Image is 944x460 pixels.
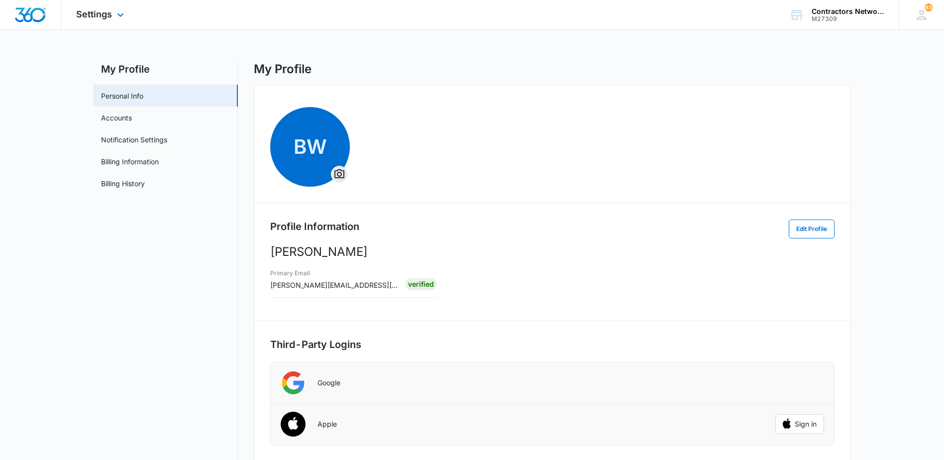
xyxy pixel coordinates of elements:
span: Settings [76,9,112,19]
p: Google [317,378,340,387]
iframe: Sign in with Google Button [770,372,829,394]
span: 83 [925,3,933,11]
h2: My Profile [93,62,238,77]
h2: Third-Party Logins [270,337,835,352]
img: Google [281,370,306,395]
p: [PERSON_NAME] [270,243,835,261]
h1: My Profile [254,62,312,77]
a: Notification Settings [101,134,167,145]
span: BW [270,107,350,187]
p: Apple [317,420,337,429]
div: account id [812,15,884,22]
div: Verified [405,278,437,290]
a: Personal Info [101,91,143,101]
div: notifications count [925,3,933,11]
img: Apple [275,406,312,444]
button: Edit Profile [789,220,835,238]
a: Billing Information [101,156,159,167]
h2: Profile Information [270,219,359,234]
span: [PERSON_NAME][EMAIL_ADDRESS][DOMAIN_NAME] [270,281,447,289]
button: Sign in [775,414,824,434]
a: Billing History [101,178,145,189]
a: Accounts [101,113,132,123]
span: BWOverflow Menu [270,107,350,187]
button: Overflow Menu [331,166,347,182]
h3: Primary Email [270,269,398,278]
div: account name [812,7,884,15]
